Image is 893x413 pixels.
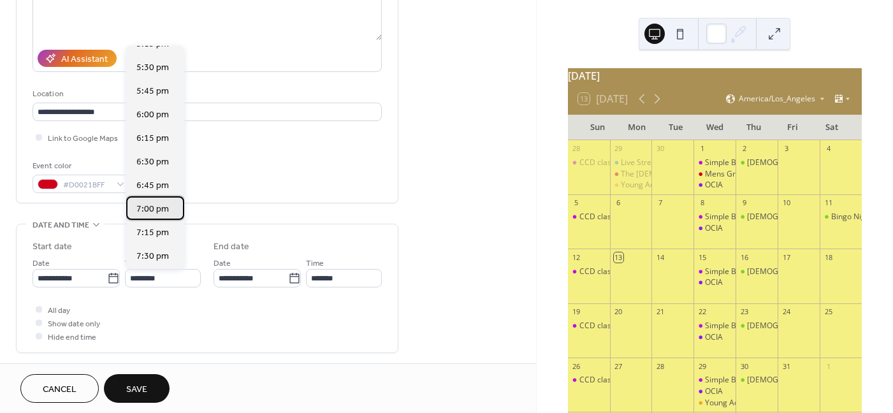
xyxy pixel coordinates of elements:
div: Simple Blessings Pantry OPEN [705,157,812,168]
div: CCD classes [568,266,610,277]
div: Simple Blessings Pantry OPEN [693,266,736,277]
div: 22 [697,307,707,317]
div: OCIA [705,180,723,191]
span: 5:30 pm [136,61,169,75]
span: 7:00 pm [136,203,169,216]
button: Save [104,374,170,403]
div: 18 [824,252,833,262]
span: Date [214,257,231,270]
span: 5:45 pm [136,85,169,98]
span: 7:30 pm [136,250,169,263]
div: Start date [33,240,72,254]
div: [DEMOGRAPHIC_DATA] Study [747,375,853,386]
div: 30 [655,144,665,154]
div: Sun [578,115,617,140]
div: CCD classes [568,321,610,331]
div: OCIA [705,332,723,343]
div: 28 [655,361,665,371]
span: Time [125,257,143,270]
div: 25 [824,307,833,317]
div: 29 [614,144,623,154]
div: 10 [781,198,791,208]
span: Time [306,257,324,270]
span: Date [33,257,50,270]
div: Bible Study [736,157,778,168]
div: 20 [614,307,623,317]
div: 27 [614,361,623,371]
div: CCD classes [568,212,610,222]
span: Save [126,383,147,396]
div: 16 [739,252,749,262]
div: 28 [572,144,581,154]
div: CCD classes [579,266,623,277]
div: Young Adult Group Meeting [621,180,719,191]
span: #D0021BFF [63,178,110,192]
div: CCD classes [579,375,623,386]
span: 6:45 pm [136,179,169,192]
div: Simple Blessings Pantry OPEN [705,212,812,222]
div: Bingo Night [820,212,862,222]
span: Show date only [48,317,100,331]
div: 2 [739,144,749,154]
div: OCIA [705,223,723,234]
div: 11 [824,198,833,208]
div: CCD classes [568,157,610,168]
div: CCD classes [579,321,623,331]
div: 4 [824,144,833,154]
span: America/Los_Angeles [739,95,815,103]
div: 6 [614,198,623,208]
div: Bible Study [736,375,778,386]
div: OCIA [693,223,736,234]
div: 1 [697,144,707,154]
div: 19 [572,307,581,317]
div: 15 [697,252,707,262]
div: Fri [773,115,812,140]
div: OCIA [705,277,723,288]
div: OCIA [693,277,736,288]
div: 26 [572,361,581,371]
div: 23 [739,307,749,317]
div: 12 [572,252,581,262]
div: [DEMOGRAPHIC_DATA] Study [747,157,853,168]
div: 8 [697,198,707,208]
button: Cancel [20,374,99,403]
div: Young Adult Group Meeting [693,398,736,409]
div: 31 [781,361,791,371]
span: 7:15 pm [136,226,169,240]
div: Tue [656,115,695,140]
div: Simple Blessings Pantry OPEN [705,321,812,331]
div: OCIA [705,386,723,397]
span: 6:30 pm [136,156,169,169]
span: Cancel [43,383,76,396]
div: CCD classes [568,375,610,386]
div: 1 [824,361,833,371]
div: AI Assistant [61,53,108,66]
div: Simple Blessings Pantry OPEN [705,266,812,277]
div: Young Adult Group Meeting [610,180,652,191]
div: Simple Blessings Pantry OPEN [693,157,736,168]
div: Live Streaming of Bishop-Elect Hennen's Ordination [610,157,652,168]
div: Simple Blessings Pantry OPEN [693,375,736,386]
div: Mens Group Meeting [705,169,780,180]
div: 9 [739,198,749,208]
div: Mon [617,115,656,140]
div: Sat [813,115,852,140]
div: [DATE] [568,68,862,83]
div: 30 [739,361,749,371]
div: Live Streaming of [PERSON_NAME]-Elect [PERSON_NAME] Ordination [621,157,866,168]
div: OCIA [693,332,736,343]
div: The Episcopal Ordination of Bishop Elect Fr. Thomas Hennen [610,169,652,180]
div: Simple Blessings Pantry OPEN [705,375,812,386]
div: 13 [614,252,623,262]
div: [DEMOGRAPHIC_DATA] Study [747,266,853,277]
div: 21 [655,307,665,317]
div: Thu [734,115,773,140]
span: 6:00 pm [136,108,169,122]
span: Hide end time [48,331,96,344]
div: Event color [33,159,128,173]
div: 3 [781,144,791,154]
span: 6:15 pm [136,132,169,145]
div: OCIA [693,386,736,397]
div: 14 [655,252,665,262]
